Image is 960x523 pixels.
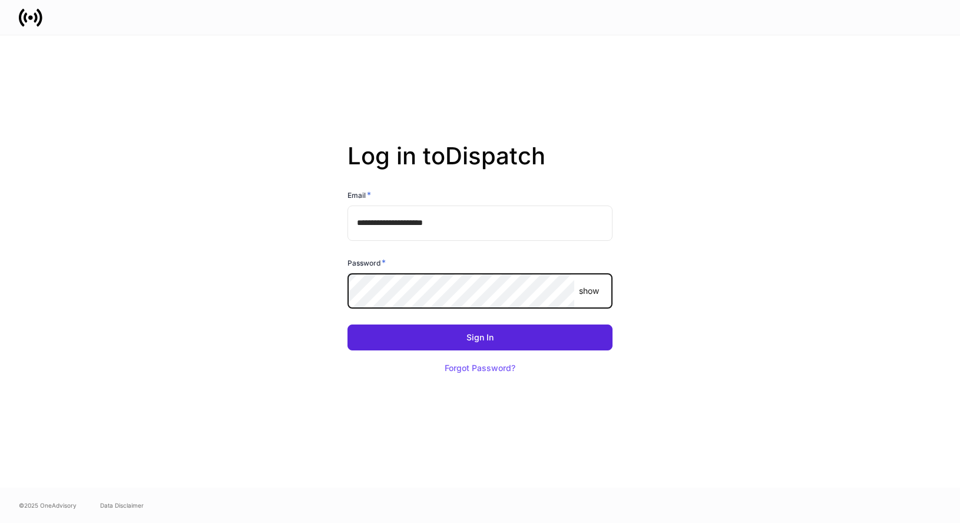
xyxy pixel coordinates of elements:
div: Forgot Password? [445,364,515,372]
h6: Email [347,189,371,201]
button: Sign In [347,325,613,350]
div: Sign In [466,333,494,342]
a: Data Disclaimer [100,501,144,510]
h2: Log in to Dispatch [347,142,613,189]
h6: Password [347,257,386,269]
p: show [579,285,599,297]
span: © 2025 OneAdvisory [19,501,77,510]
button: Forgot Password? [430,355,530,381]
